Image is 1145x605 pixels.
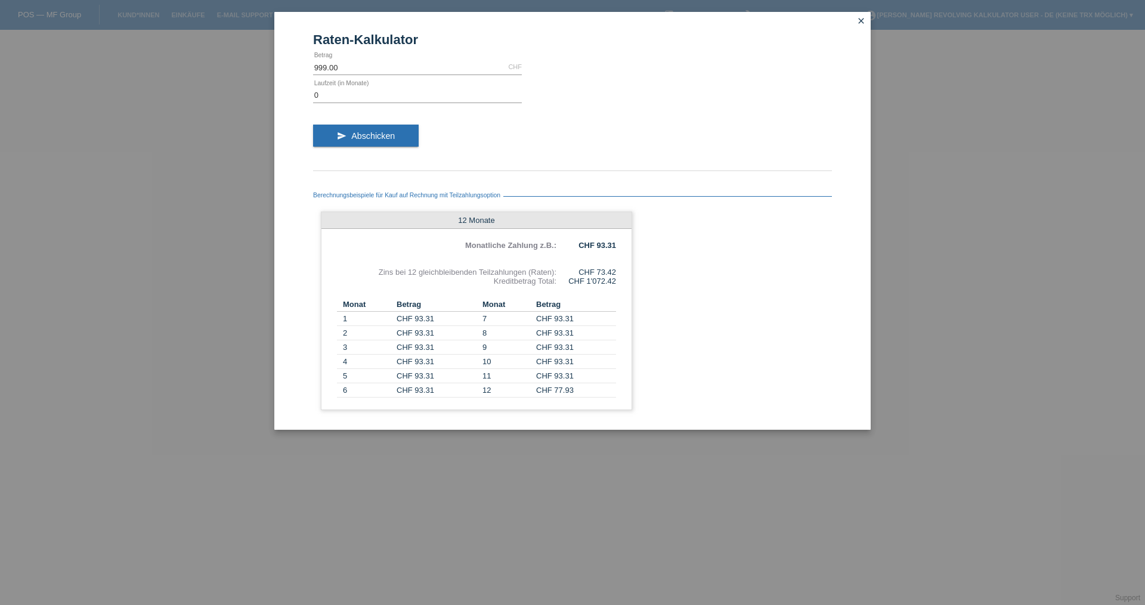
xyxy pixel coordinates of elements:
[536,326,616,340] td: CHF 93.31
[578,241,616,250] b: CHF 93.31
[476,369,536,383] td: 11
[337,268,556,277] div: Zins bei 12 gleichbleibenden Teilzahlungen (Raten):
[337,297,397,312] th: Monat
[536,340,616,355] td: CHF 93.31
[397,297,476,312] th: Betrag
[313,32,832,47] h1: Raten-Kalkulator
[351,131,395,141] span: Abschicken
[853,15,869,29] a: close
[337,340,397,355] td: 3
[337,326,397,340] td: 2
[337,355,397,369] td: 4
[536,312,616,326] td: CHF 93.31
[536,383,616,398] td: CHF 77.93
[337,277,556,286] div: Kreditbetrag Total:
[465,241,556,250] b: Monatliche Zahlung z.B.:
[476,326,536,340] td: 8
[397,326,476,340] td: CHF 93.31
[397,369,476,383] td: CHF 93.31
[856,16,866,26] i: close
[476,312,536,326] td: 7
[397,340,476,355] td: CHF 93.31
[556,268,616,277] div: CHF 73.42
[476,340,536,355] td: 9
[508,63,522,70] div: CHF
[313,125,419,147] button: send Abschicken
[337,312,397,326] td: 1
[397,312,476,326] td: CHF 93.31
[476,297,536,312] th: Monat
[397,383,476,398] td: CHF 93.31
[476,383,536,398] td: 12
[397,355,476,369] td: CHF 93.31
[476,355,536,369] td: 10
[536,355,616,369] td: CHF 93.31
[337,369,397,383] td: 5
[313,192,503,198] span: Berechnungsbeispiele für Kauf auf Rechnung mit Teilzahlungsoption
[536,297,616,312] th: Betrag
[321,212,632,229] div: 12 Monate
[337,383,397,398] td: 6
[556,277,616,286] div: CHF 1'072.42
[536,369,616,383] td: CHF 93.31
